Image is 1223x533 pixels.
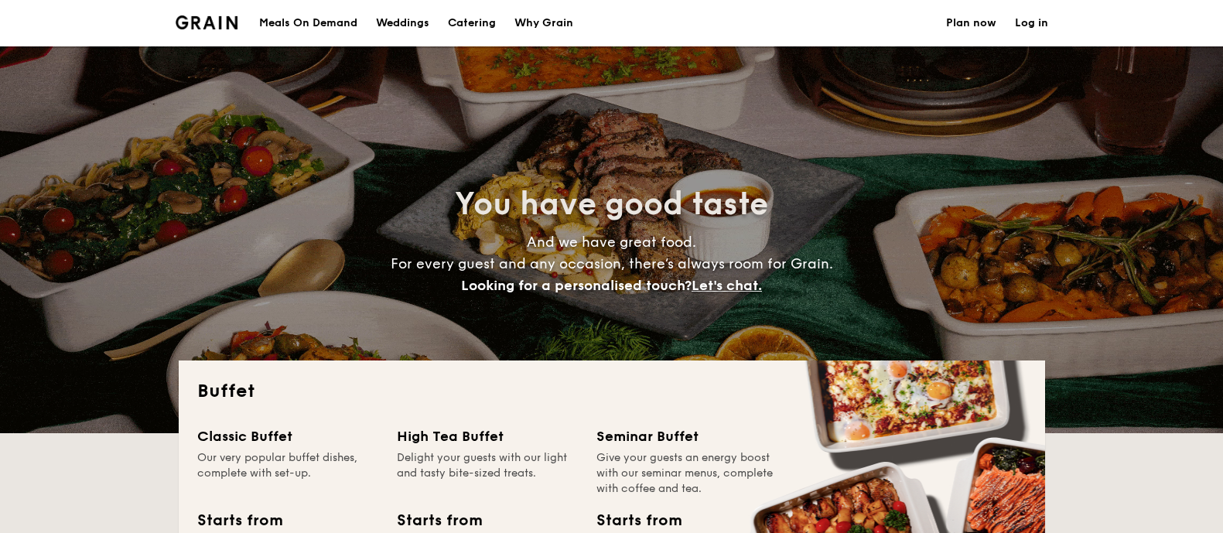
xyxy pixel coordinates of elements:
div: Delight your guests with our light and tasty bite-sized treats. [397,450,578,497]
div: Classic Buffet [197,425,378,447]
div: Starts from [197,509,282,532]
div: Seminar Buffet [596,425,777,447]
div: Starts from [397,509,481,532]
span: Let's chat. [692,277,762,294]
div: Starts from [596,509,681,532]
a: Logotype [176,15,238,29]
div: Our very popular buffet dishes, complete with set-up. [197,450,378,497]
div: High Tea Buffet [397,425,578,447]
img: Grain [176,15,238,29]
h2: Buffet [197,379,1027,404]
div: Give your guests an energy boost with our seminar menus, complete with coffee and tea. [596,450,777,497]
